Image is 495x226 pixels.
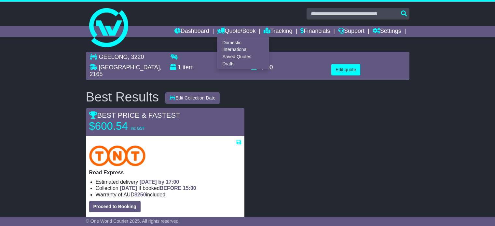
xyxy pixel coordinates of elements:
span: BEST PRICE & FASTEST [89,111,180,119]
li: Collection [96,185,241,191]
span: © One World Courier 2025. All rights reserved. [86,219,180,224]
a: Quote/Book [217,26,255,37]
li: Warranty of AUD included. [96,192,241,198]
button: Edit quote [331,64,360,75]
a: Drafts [217,60,269,67]
a: International [217,46,269,53]
span: , 3220 [128,54,144,60]
span: inc GST [131,126,145,131]
div: Best Results [83,90,162,104]
p: Road Express [89,169,241,176]
span: [GEOGRAPHIC_DATA] [99,64,160,71]
span: item [183,64,194,71]
span: , 2165 [90,64,161,78]
span: 250 [137,192,146,197]
a: Saved Quotes [217,53,269,60]
span: if booked [120,185,196,191]
a: Domestic [217,39,269,46]
span: $ [134,192,146,197]
li: Estimated delivery [96,179,241,185]
span: 1,000 [258,64,273,71]
a: Dashboard [174,26,209,37]
span: [DATE] by 17:00 [140,179,179,185]
span: [DATE] [120,185,137,191]
a: Support [338,26,364,37]
button: Edit Collection Date [165,92,220,104]
a: Settings [373,26,401,37]
button: Proceed to Booking [89,201,141,212]
span: GEELONG [99,54,128,60]
img: TNT Domestic: Road Express [89,145,146,166]
a: Tracking [264,26,292,37]
p: $600.54 [89,120,171,133]
span: 15:00 [183,185,196,191]
div: Quote/Book [217,37,269,69]
a: Financials [300,26,330,37]
span: 1 [178,64,181,71]
span: BEFORE [160,185,182,191]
